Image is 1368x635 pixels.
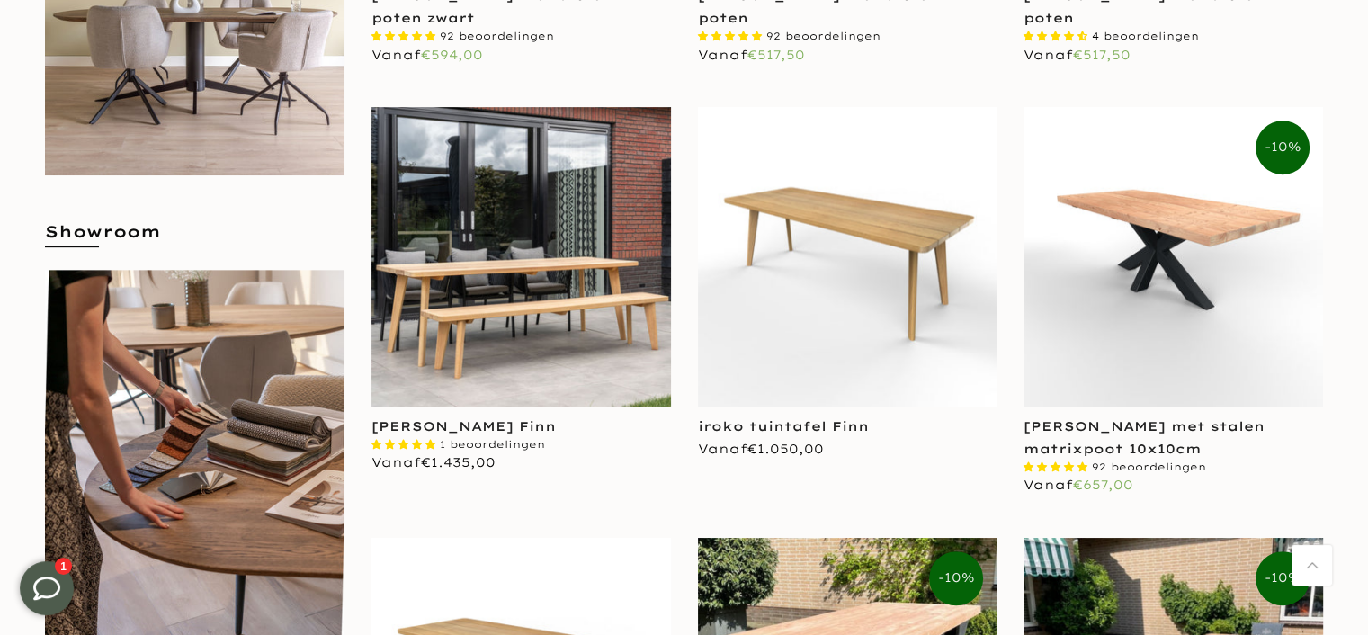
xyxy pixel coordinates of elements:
[1024,418,1265,457] a: [PERSON_NAME] met stalen matrixpoot 10x10cm
[2,543,92,633] iframe: toggle-frame
[766,30,881,42] span: 92 beoordelingen
[929,551,983,605] span: -10%
[1024,107,1323,407] img: Rechthoekige douglas tuintafel met zwarte stalen matrixpoot van 10x10cm
[45,220,344,261] h5: Showroom
[1024,461,1092,473] span: 4.87 stars
[440,30,554,42] span: 92 beoordelingen
[698,30,766,42] span: 4.87 stars
[371,47,483,63] span: Vanaf
[698,47,805,63] span: Vanaf
[421,47,483,63] span: €594,00
[1256,551,1310,605] span: -10%
[421,454,496,470] span: €1.435,00
[1256,121,1310,174] span: -10%
[1024,30,1092,42] span: 4.50 stars
[1024,47,1131,63] span: Vanaf
[1092,461,1206,473] span: 92 beoordelingen
[440,438,545,451] span: 1 beoordelingen
[1292,545,1332,586] a: Terug naar boven
[1073,477,1133,493] span: €657,00
[371,438,440,451] span: 5.00 stars
[371,454,496,470] span: Vanaf
[698,441,824,457] span: Vanaf
[698,418,869,434] a: iroko tuintafel Finn
[1092,30,1199,42] span: 4 beoordelingen
[1073,47,1131,63] span: €517,50
[371,30,440,42] span: 4.87 stars
[1024,477,1133,493] span: Vanaf
[747,441,824,457] span: €1.050,00
[747,47,805,63] span: €517,50
[371,418,556,434] a: [PERSON_NAME] Finn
